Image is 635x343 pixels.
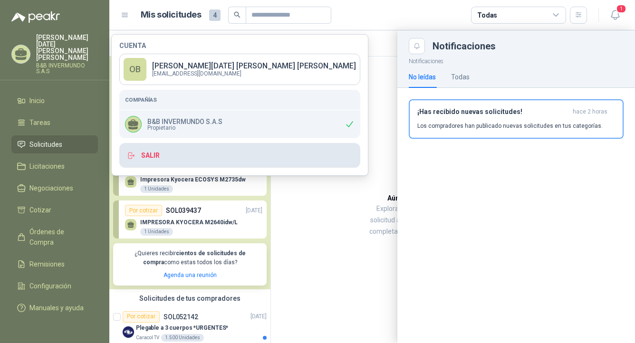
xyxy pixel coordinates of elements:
a: Inicio [11,92,98,110]
a: Tareas [11,114,98,132]
div: Todas [451,72,470,82]
span: Inicio [29,95,45,106]
span: Negociaciones [29,183,73,193]
div: Todas [477,10,497,20]
div: No leídas [409,72,436,82]
p: [EMAIL_ADDRESS][DOMAIN_NAME] [152,71,356,76]
a: Órdenes de Compra [11,223,98,251]
h3: ¡Has recibido nuevas solicitudes! [417,108,569,116]
p: Notificaciones [397,54,635,66]
span: 4 [209,10,221,21]
button: Salir [119,143,360,168]
span: Solicitudes [29,139,62,150]
p: B&B INVERMUNDO S.A.S [147,118,222,125]
span: Cotizar [29,205,51,215]
div: Notificaciones [433,41,624,51]
button: ¡Has recibido nuevas solicitudes!hace 2 horas Los compradores han publicado nuevas solicitudes en... [409,99,624,139]
span: Órdenes de Compra [29,227,89,248]
span: Propietario [147,125,222,131]
span: 1 [616,4,626,13]
a: Remisiones [11,255,98,273]
h1: Mis solicitudes [141,8,202,22]
p: [PERSON_NAME][DATE] [PERSON_NAME] [PERSON_NAME] [36,34,98,61]
span: search [234,11,241,18]
a: Configuración [11,277,98,295]
a: Negociaciones [11,179,98,197]
a: Manuales y ayuda [11,299,98,317]
div: B&B INVERMUNDO S.A.SPropietario [119,110,360,138]
span: Licitaciones [29,161,65,171]
span: hace 2 horas [573,108,607,116]
img: Logo peakr [11,11,60,23]
span: Manuales y ayuda [29,303,84,313]
a: Solicitudes [11,135,98,153]
h4: Cuenta [119,42,360,49]
h5: Compañías [125,95,355,104]
a: Licitaciones [11,157,98,175]
a: Cotizar [11,201,98,219]
span: Remisiones [29,259,65,269]
a: OB[PERSON_NAME][DATE] [PERSON_NAME] [PERSON_NAME][EMAIL_ADDRESS][DOMAIN_NAME] [119,54,360,85]
span: Tareas [29,117,50,128]
div: OB [124,58,146,81]
p: Los compradores han publicado nuevas solicitudes en tus categorías. [417,122,603,130]
p: [PERSON_NAME][DATE] [PERSON_NAME] [PERSON_NAME] [152,62,356,70]
p: B&B INVERMUNDO S.A.S [36,63,98,74]
span: Configuración [29,281,71,291]
button: Close [409,38,425,54]
button: 1 [606,7,624,24]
